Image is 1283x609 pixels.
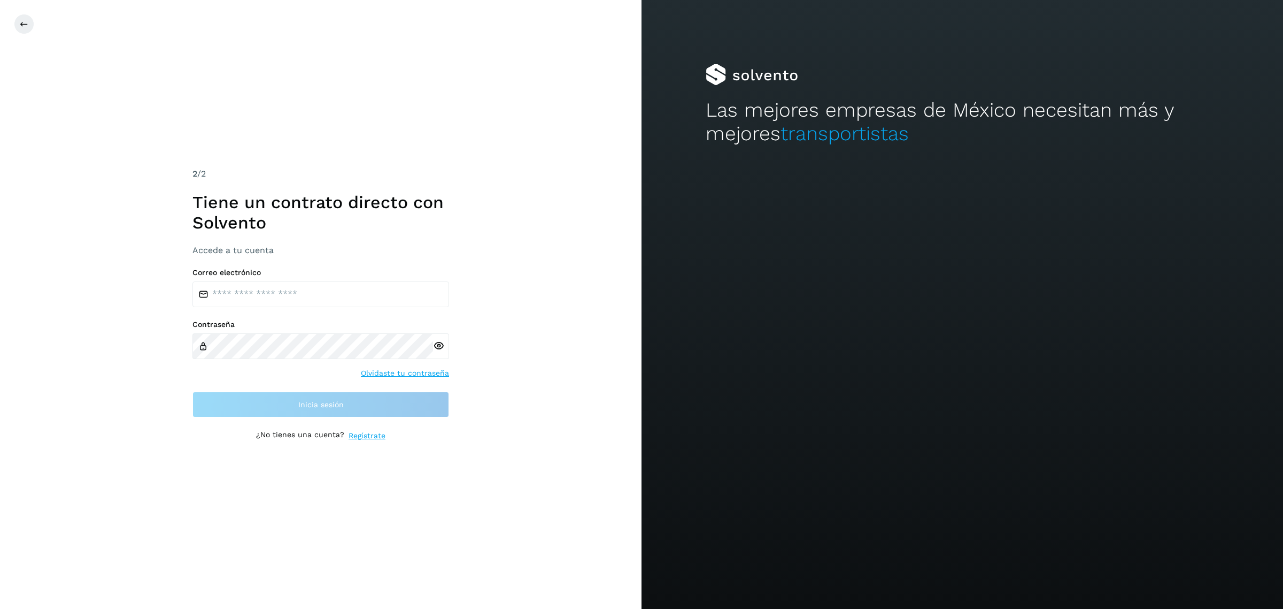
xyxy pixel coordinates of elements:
[192,169,197,179] span: 2
[192,320,449,329] label: Contraseña
[192,392,449,417] button: Inicia sesión
[192,192,449,233] h1: Tiene un contrato directo con Solvento
[192,268,449,277] label: Correo electrónico
[706,98,1219,146] h2: Las mejores empresas de México necesitan más y mejores
[256,430,344,441] p: ¿No tienes una cuenta?
[192,168,449,180] div: /2
[361,368,449,379] a: Olvidaste tu contraseña
[298,401,344,408] span: Inicia sesión
[780,122,909,145] span: transportistas
[192,245,449,255] h3: Accede a tu cuenta
[349,430,385,441] a: Regístrate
